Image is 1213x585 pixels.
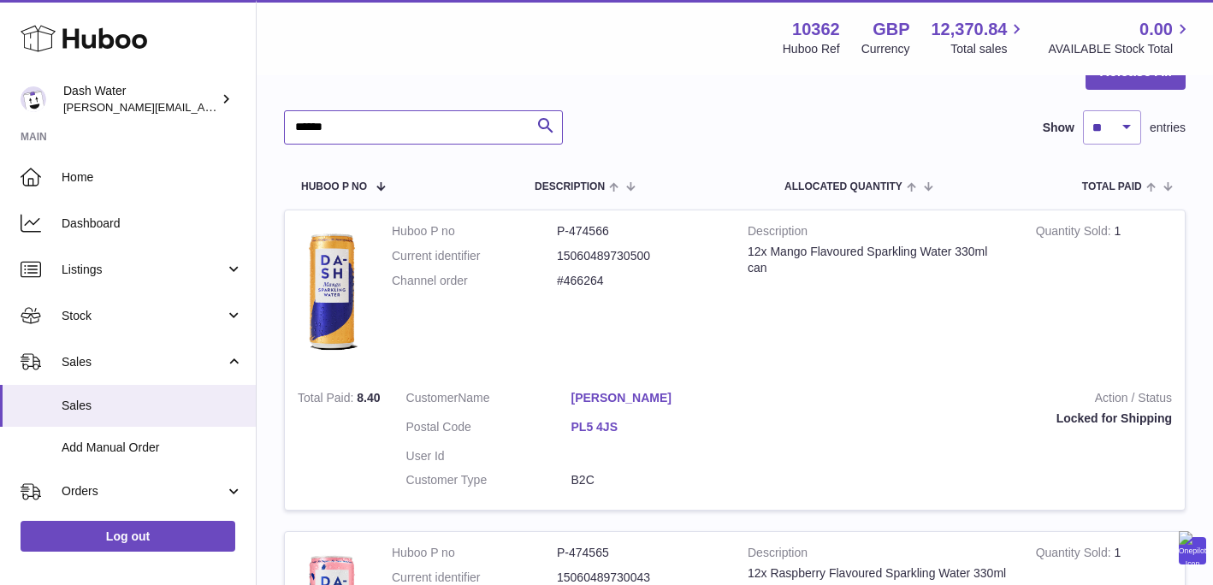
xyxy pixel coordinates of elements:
[535,181,605,192] span: Description
[392,223,557,239] dt: Huboo P no
[62,440,243,456] span: Add Manual Order
[62,308,225,324] span: Stock
[298,391,357,409] strong: Total Paid
[783,41,840,57] div: Huboo Ref
[406,472,571,488] dt: Customer Type
[557,248,722,264] dd: 15060489730500
[762,390,1172,411] strong: Action / Status
[557,545,722,561] dd: P-474565
[1139,18,1173,41] span: 0.00
[392,248,557,264] dt: Current identifier
[1036,224,1115,242] strong: Quantity Sold
[406,391,459,405] span: Customer
[357,391,380,405] span: 8.40
[1043,120,1074,136] label: Show
[950,41,1027,57] span: Total sales
[571,472,737,488] dd: B2C
[571,390,737,406] a: [PERSON_NAME]
[406,448,571,464] dt: User Id
[1150,120,1186,136] span: entries
[762,411,1172,427] div: Locked for Shipping
[21,521,235,552] a: Log out
[748,223,1010,244] strong: Description
[1082,181,1142,192] span: Total paid
[301,181,367,192] span: Huboo P no
[392,545,557,561] dt: Huboo P no
[861,41,910,57] div: Currency
[557,223,722,239] dd: P-474566
[748,244,1010,276] div: 12x Mango Flavoured Sparkling Water 330ml can
[1036,546,1115,564] strong: Quantity Sold
[392,273,557,289] dt: Channel order
[1048,41,1192,57] span: AVAILABLE Stock Total
[63,83,217,115] div: Dash Water
[62,262,225,278] span: Listings
[873,18,909,41] strong: GBP
[63,100,343,114] span: [PERSON_NAME][EMAIL_ADDRESS][DOMAIN_NAME]
[931,18,1007,41] span: 12,370.84
[748,545,1010,565] strong: Description
[62,354,225,370] span: Sales
[784,181,902,192] span: ALLOCATED Quantity
[792,18,840,41] strong: 10362
[62,216,243,232] span: Dashboard
[298,223,366,360] img: 103621706197908.png
[21,86,46,112] img: james@dash-water.com
[406,419,571,440] dt: Postal Code
[931,18,1027,57] a: 12,370.84 Total sales
[557,273,722,289] dd: #466264
[1048,18,1192,57] a: 0.00 AVAILABLE Stock Total
[406,390,571,411] dt: Name
[571,419,737,435] a: PL5 4JS
[1023,210,1185,377] td: 1
[62,483,225,499] span: Orders
[62,169,243,186] span: Home
[62,398,243,414] span: Sales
